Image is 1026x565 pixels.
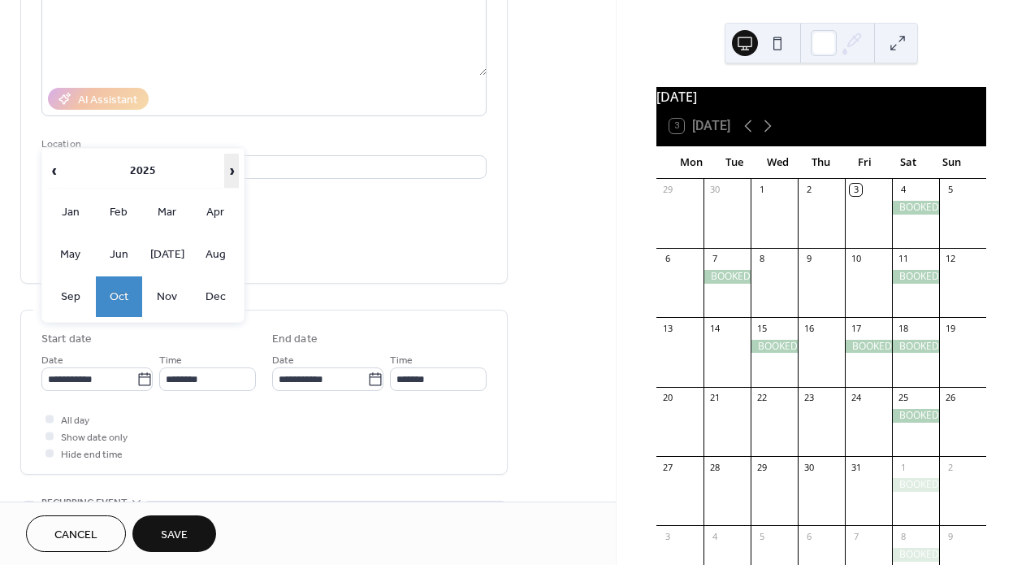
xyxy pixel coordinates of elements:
div: 28 [708,461,721,473]
div: 19 [944,322,956,334]
button: Save [132,515,216,552]
div: Thu [799,146,842,179]
div: Location [41,136,483,153]
td: Aug [193,234,240,275]
div: End date [272,331,318,348]
span: Save [161,527,188,544]
div: Start date [41,331,92,348]
span: Date [41,352,63,369]
span: All day [61,412,89,429]
div: 17 [850,322,862,334]
span: Recurring event [41,494,128,511]
div: 20 [661,392,673,404]
div: 13 [661,322,673,334]
td: Dec [193,276,240,317]
div: 2 [803,184,815,196]
div: Mon [669,146,712,179]
span: › [225,154,238,187]
div: 1 [897,461,909,473]
div: 29 [661,184,673,196]
div: BOOKED [751,340,798,354]
div: 8 [897,530,909,542]
td: Sep [47,276,94,317]
div: 30 [803,461,815,473]
span: Cancel [54,527,97,544]
div: 6 [661,253,673,265]
span: ‹ [48,154,61,187]
div: 10 [850,253,862,265]
div: 1 [755,184,768,196]
div: 6 [803,530,815,542]
div: BOOKED [892,270,939,284]
div: 7 [708,253,721,265]
div: Fri [843,146,886,179]
div: 3 [850,184,862,196]
span: Hide end time [61,446,123,463]
div: Wed [756,146,799,179]
span: Time [390,352,413,369]
div: 4 [897,184,909,196]
td: Mar [144,192,191,233]
div: 3 [661,530,673,542]
div: 15 [755,322,768,334]
div: 31 [850,461,862,473]
div: 9 [944,530,956,542]
div: BOOKED [892,478,939,492]
td: [DATE] [144,234,191,275]
div: 30 [708,184,721,196]
span: Date [272,352,294,369]
td: Jan [47,192,94,233]
div: 7 [850,530,862,542]
div: BOOKED [845,340,892,354]
span: Show date only [61,429,128,446]
div: 21 [708,392,721,404]
div: 9 [803,253,815,265]
div: 22 [755,392,768,404]
div: Sun [930,146,973,179]
div: 14 [708,322,721,334]
td: Oct [96,276,143,317]
div: BOOKED [892,340,939,354]
div: Tue [712,146,755,179]
th: 2025 [63,154,223,189]
div: BOOKED [892,409,939,423]
div: 24 [850,392,862,404]
div: 27 [661,461,673,473]
div: 2 [944,461,956,473]
div: 11 [897,253,909,265]
td: Nov [144,276,191,317]
div: 23 [803,392,815,404]
div: 29 [755,461,768,473]
span: Time [159,352,182,369]
div: BOOKED [703,270,751,284]
div: 5 [755,530,768,542]
td: Apr [193,192,240,233]
div: 16 [803,322,815,334]
div: BOOKED [892,548,939,562]
div: 18 [897,322,909,334]
div: 26 [944,392,956,404]
div: 25 [897,392,909,404]
div: Sat [886,146,929,179]
td: May [47,234,94,275]
div: 8 [755,253,768,265]
div: BOOKED [892,201,939,215]
td: Feb [96,192,143,233]
div: 4 [708,530,721,542]
button: Cancel [26,515,126,552]
div: 12 [944,253,956,265]
td: Jun [96,234,143,275]
div: [DATE] [656,87,986,106]
div: 5 [944,184,956,196]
